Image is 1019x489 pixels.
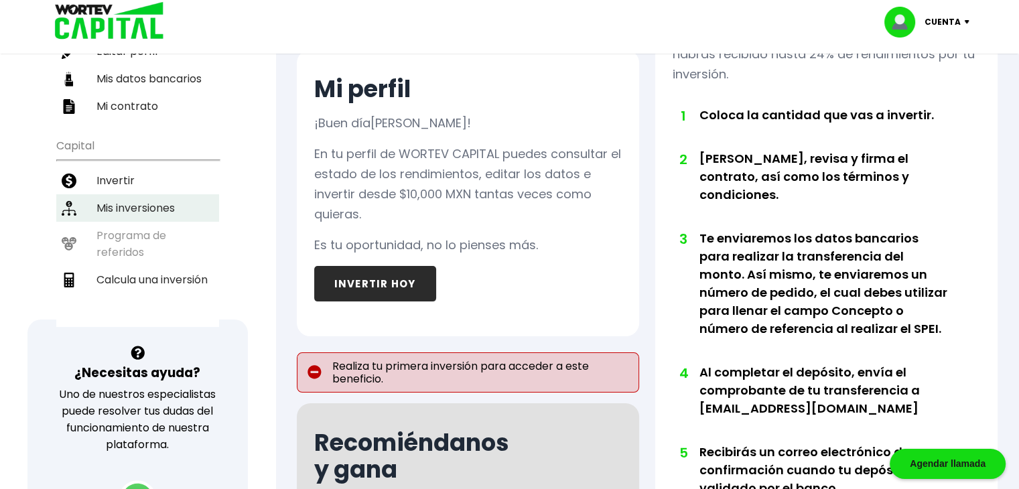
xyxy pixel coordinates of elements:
p: Es tu oportunidad, no lo pienses más. [314,235,538,255]
ul: Perfil [56,1,219,120]
h3: ¿Necesitas ayuda? [74,363,200,382]
p: ¡Buen día ! [314,113,471,133]
img: contrato-icon.f2db500c.svg [62,99,76,114]
li: Al completar el depósito, envía el comprobante de tu transferencia a [EMAIL_ADDRESS][DOMAIN_NAME] [699,363,949,443]
p: Realiza tu primera inversión para acceder a este beneficio. [297,352,639,393]
img: inversiones-icon.6695dc30.svg [62,201,76,216]
li: [PERSON_NAME], revisa y firma el contrato, así como los términos y condiciones. [699,149,949,229]
span: 2 [679,149,686,169]
a: Calcula una inversión [56,266,219,293]
h2: Mi perfil [314,76,411,102]
img: error-circle.027baa21.svg [308,365,322,379]
li: Te enviaremos los datos bancarios para realizar la transferencia del monto. Así mismo, te enviare... [699,229,949,363]
a: Invertir [56,167,219,194]
span: 3 [679,229,686,249]
a: Mi contrato [56,92,219,120]
img: icon-down [961,20,979,24]
span: [PERSON_NAME] [370,115,467,131]
a: Mis datos bancarios [56,65,219,92]
img: profile-image [884,7,925,38]
p: En tu perfil de WORTEV CAPITAL puedes consultar el estado de los rendimientos, editar los datos e... [314,144,622,224]
button: INVERTIR HOY [314,266,436,301]
div: Agendar llamada [890,449,1006,479]
h2: Recomiéndanos y gana [314,429,509,483]
span: 5 [679,443,686,463]
span: 1 [679,106,686,126]
p: Cuenta [925,12,961,32]
span: 4 [679,363,686,383]
img: invertir-icon.b3b967d7.svg [62,173,76,188]
a: Mis inversiones [56,194,219,222]
p: Uno de nuestros especialistas puede resolver tus dudas del funcionamiento de nuestra plataforma. [45,386,230,453]
img: datos-icon.10cf9172.svg [62,72,76,86]
img: calculadora-icon.17d418c4.svg [62,273,76,287]
li: Coloca la cantidad que vas a invertir. [699,106,949,149]
ul: Capital [56,131,219,327]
